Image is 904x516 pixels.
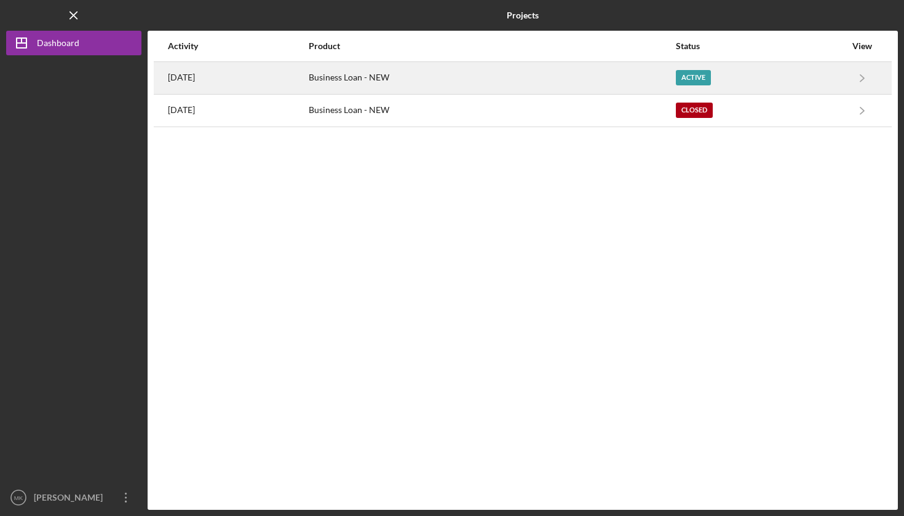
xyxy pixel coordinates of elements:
[507,10,539,20] b: Projects
[676,41,846,51] div: Status
[676,103,713,118] div: Closed
[14,495,23,501] text: MK
[309,41,675,51] div: Product
[168,41,307,51] div: Activity
[676,70,711,85] div: Active
[168,72,195,82] time: 2025-09-23 17:58
[168,105,195,115] time: 2025-02-19 17:53
[37,31,79,58] div: Dashboard
[309,95,675,126] div: Business Loan - NEW
[6,485,141,510] button: MK[PERSON_NAME]
[31,485,111,513] div: [PERSON_NAME]
[847,41,878,51] div: View
[309,63,675,93] div: Business Loan - NEW
[6,31,141,55] button: Dashboard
